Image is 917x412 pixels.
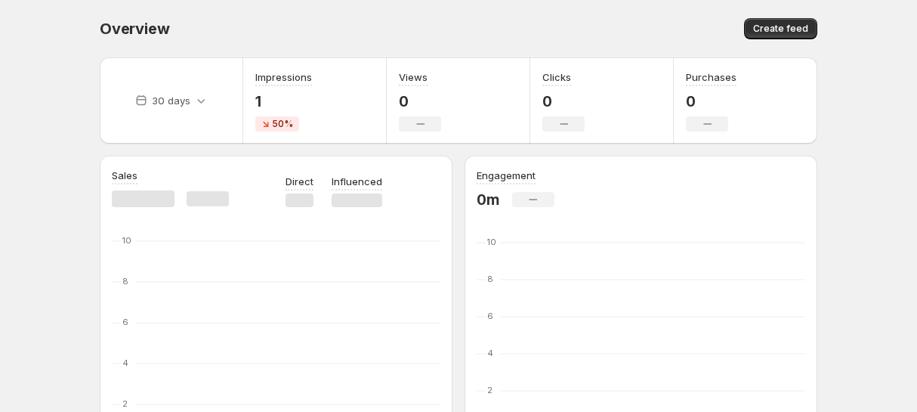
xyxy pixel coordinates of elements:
[332,174,382,189] p: Influenced
[487,385,492,395] text: 2
[477,168,536,183] h3: Engagement
[122,235,131,246] text: 10
[542,70,571,85] h3: Clicks
[272,118,293,130] span: 50%
[487,237,496,247] text: 10
[744,18,817,39] button: Create feed
[477,191,500,209] p: 0m
[686,92,736,110] p: 0
[255,70,312,85] h3: Impressions
[122,276,128,287] text: 8
[753,23,808,35] span: Create feed
[399,70,428,85] h3: Views
[255,92,312,110] p: 1
[399,92,441,110] p: 0
[122,358,128,368] text: 4
[122,398,128,409] text: 2
[487,274,493,284] text: 8
[286,174,313,189] p: Direct
[152,93,190,108] p: 30 days
[100,20,169,38] span: Overview
[122,317,128,327] text: 6
[542,92,585,110] p: 0
[112,168,137,183] h3: Sales
[686,70,736,85] h3: Purchases
[487,348,493,358] text: 4
[487,311,493,321] text: 6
